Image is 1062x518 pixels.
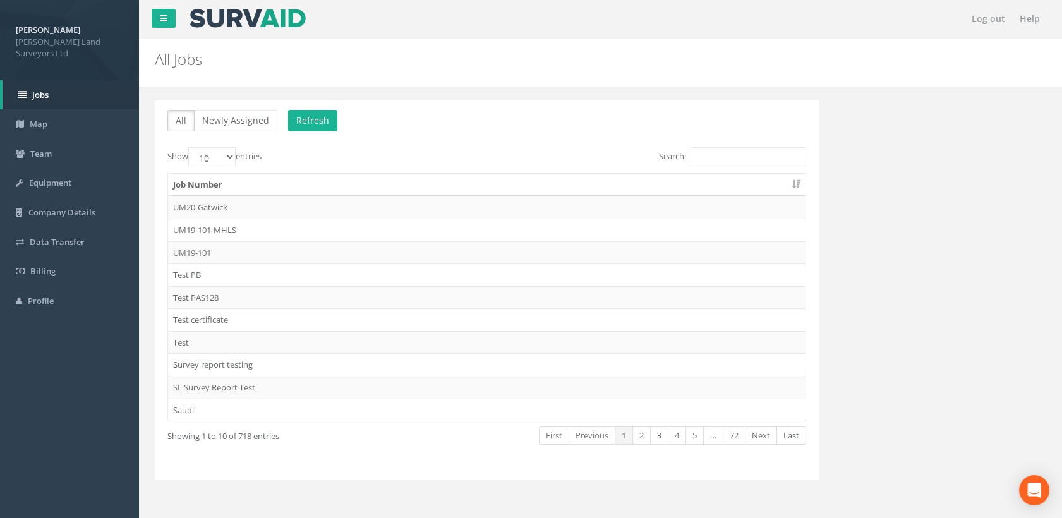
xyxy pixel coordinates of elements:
[167,110,195,131] button: All
[288,110,337,131] button: Refresh
[16,36,123,59] span: [PERSON_NAME] Land Surveyors Ltd
[168,219,806,241] td: UM19-101-MHLS
[168,241,806,264] td: UM19-101
[168,376,806,399] td: SL Survey Report Test
[659,147,806,166] label: Search:
[30,265,56,277] span: Billing
[691,147,806,166] input: Search:
[32,89,49,100] span: Jobs
[29,177,71,188] span: Equipment
[168,263,806,286] td: Test PB
[668,426,686,445] a: 4
[776,426,806,445] a: Last
[16,21,123,59] a: [PERSON_NAME] [PERSON_NAME] Land Surveyors Ltd
[188,147,236,166] select: Showentries
[168,174,806,196] th: Job Number: activate to sort column ascending
[16,24,80,35] strong: [PERSON_NAME]
[28,207,95,218] span: Company Details
[3,80,139,110] a: Jobs
[1019,475,1049,505] div: Open Intercom Messenger
[615,426,633,445] a: 1
[167,147,262,166] label: Show entries
[703,426,723,445] a: …
[168,286,806,309] td: Test PAS128
[168,399,806,421] td: Saudi
[539,426,569,445] a: First
[168,196,806,219] td: UM20-Gatwick
[30,236,85,248] span: Data Transfer
[569,426,615,445] a: Previous
[745,426,777,445] a: Next
[155,51,895,68] h2: All Jobs
[632,426,651,445] a: 2
[167,425,423,442] div: Showing 1 to 10 of 718 entries
[685,426,704,445] a: 5
[650,426,668,445] a: 3
[168,331,806,354] td: Test
[30,118,47,129] span: Map
[723,426,745,445] a: 72
[168,353,806,376] td: Survey report testing
[28,295,54,306] span: Profile
[194,110,277,131] button: Newly Assigned
[168,308,806,331] td: Test certificate
[30,148,52,159] span: Team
